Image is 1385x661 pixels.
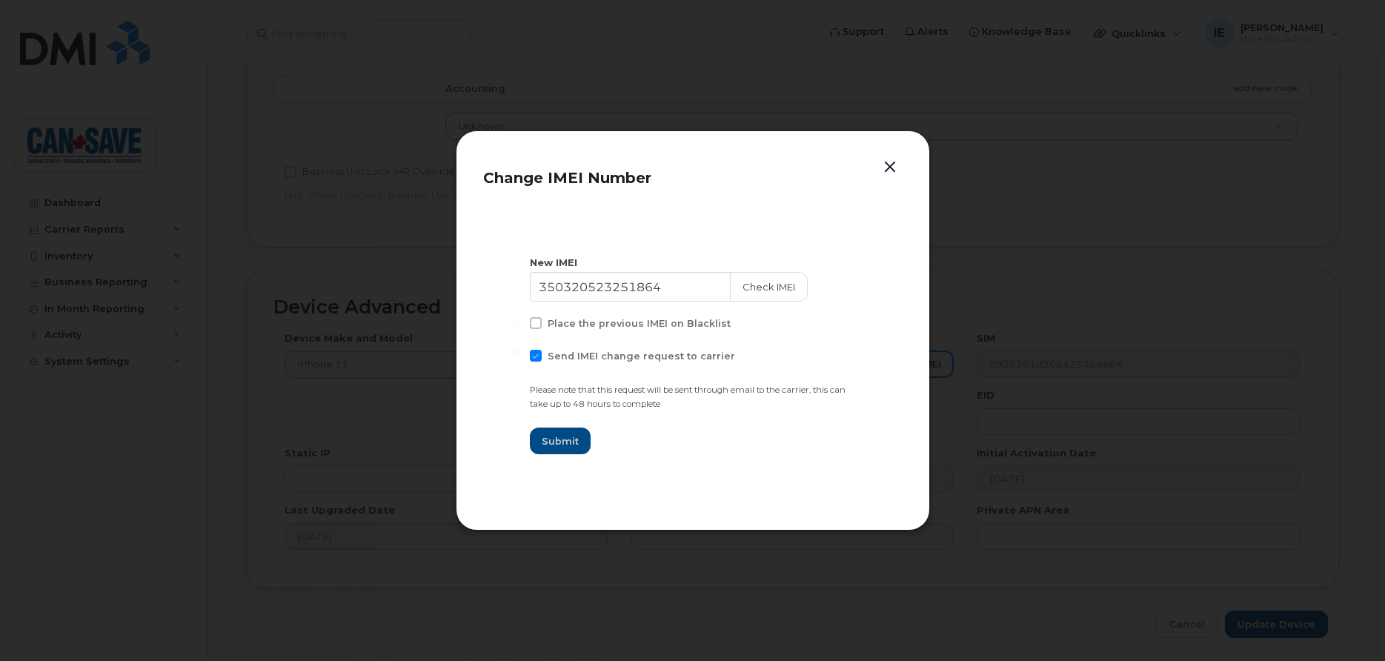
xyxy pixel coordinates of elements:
button: Check IMEI [730,272,808,302]
div: New IMEI [530,256,856,270]
span: Place the previous IMEI on Blacklist [548,318,731,329]
input: Send IMEI change request to carrier [512,350,519,357]
button: Submit [530,428,591,454]
small: Please note that this request will be sent through email to the carrier, this can take up to 48 h... [530,385,846,409]
span: Send IMEI change request to carrier [548,351,735,362]
input: Place the previous IMEI on Blacklist [512,317,519,325]
span: Submit [542,434,579,448]
span: Change IMEI Number [483,169,651,187]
